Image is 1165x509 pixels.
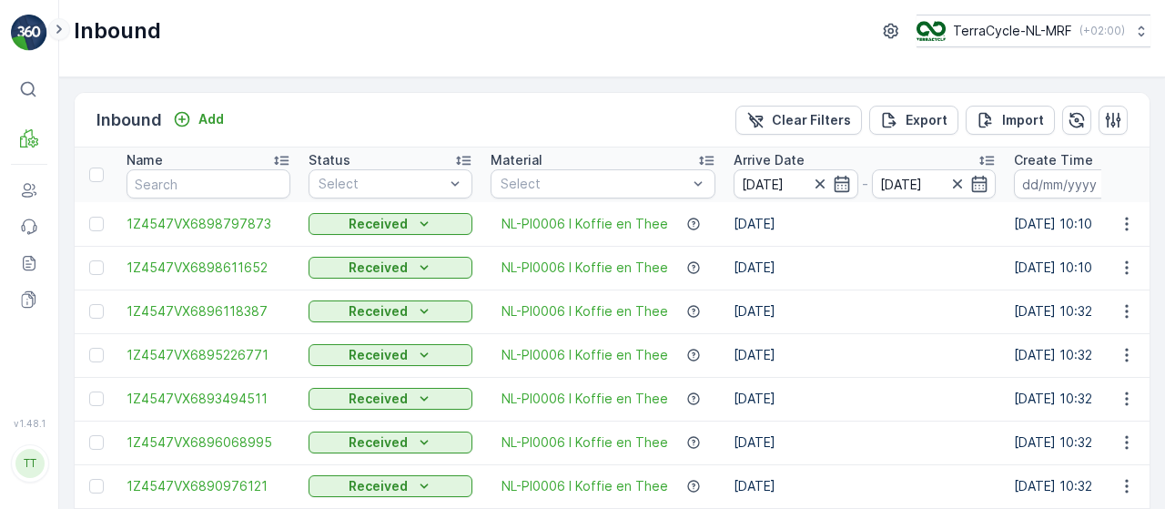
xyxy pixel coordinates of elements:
td: [DATE] [724,464,1005,508]
button: TT [11,433,47,494]
div: Toggle Row Selected [89,304,104,319]
p: Arrive Date [734,151,805,169]
p: - [862,173,868,195]
p: Received [349,302,408,321]
a: NL-PI0006 I Koffie en Thee [501,346,668,364]
a: NL-PI0006 I Koffie en Thee [501,215,668,233]
button: Clear Filters [735,106,862,135]
p: Received [349,477,408,495]
img: TC_v739CUj.png [917,21,946,41]
a: 1Z4547VX6898611652 [127,259,290,277]
div: Toggle Row Selected [89,435,104,450]
p: ( +02:00 ) [1079,24,1125,38]
td: [DATE] [724,246,1005,290]
button: Received [309,300,472,322]
button: Export [869,106,958,135]
input: dd/mm/yyyy [734,169,858,199]
div: Toggle Row Selected [89,348,104,362]
p: Export [906,111,947,129]
a: NL-PI0006 I Koffie en Thee [501,477,668,495]
p: TerraCycle-NL-MRF [953,22,1072,40]
p: Clear Filters [772,111,851,129]
p: Add [198,110,224,128]
button: Received [309,344,472,366]
p: Received [349,390,408,408]
button: TerraCycle-NL-MRF(+02:00) [917,15,1150,47]
p: Material [491,151,542,169]
input: dd/mm/yyyy [872,169,997,199]
div: Toggle Row Selected [89,479,104,494]
div: Toggle Row Selected [89,217,104,231]
a: 1Z4547VX6893494511 [127,390,290,408]
td: [DATE] [724,333,1005,377]
span: v 1.48.1 [11,418,47,429]
button: Add [166,108,231,130]
button: Received [309,213,472,235]
a: 1Z4547VX6896118387 [127,302,290,321]
td: [DATE] [724,290,1005,333]
input: Search [127,169,290,199]
p: Inbound [74,16,161,46]
a: NL-PI0006 I Koffie en Thee [501,433,668,452]
p: Name [127,151,163,169]
a: 1Z4547VX6890976121 [127,477,290,495]
a: 1Z4547VX6895226771 [127,346,290,364]
img: logo [11,15,47,51]
div: Toggle Row Selected [89,392,104,406]
p: Received [349,346,408,364]
a: NL-PI0006 I Koffie en Thee [501,390,668,408]
p: Select [319,175,444,193]
a: 1Z4547VX6896068995 [127,433,290,452]
button: Import [966,106,1055,135]
a: 1Z4547VX6898797873 [127,215,290,233]
a: NL-PI0006 I Koffie en Thee [501,302,668,321]
td: [DATE] [724,421,1005,464]
p: Status [309,151,350,169]
button: Received [309,432,472,453]
button: Received [309,257,472,279]
input: dd/mm/yyyy [1014,169,1139,199]
td: [DATE] [724,202,1005,246]
p: Received [349,259,408,277]
p: Received [349,433,408,452]
div: Toggle Row Selected [89,260,104,275]
a: NL-PI0006 I Koffie en Thee [501,259,668,277]
p: Inbound [96,107,162,133]
p: Import [1002,111,1044,129]
button: Received [309,475,472,497]
p: Received [349,215,408,233]
p: Create Time [1014,151,1093,169]
div: TT [15,449,45,478]
td: [DATE] [724,377,1005,421]
p: Select [501,175,687,193]
button: Received [309,388,472,410]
